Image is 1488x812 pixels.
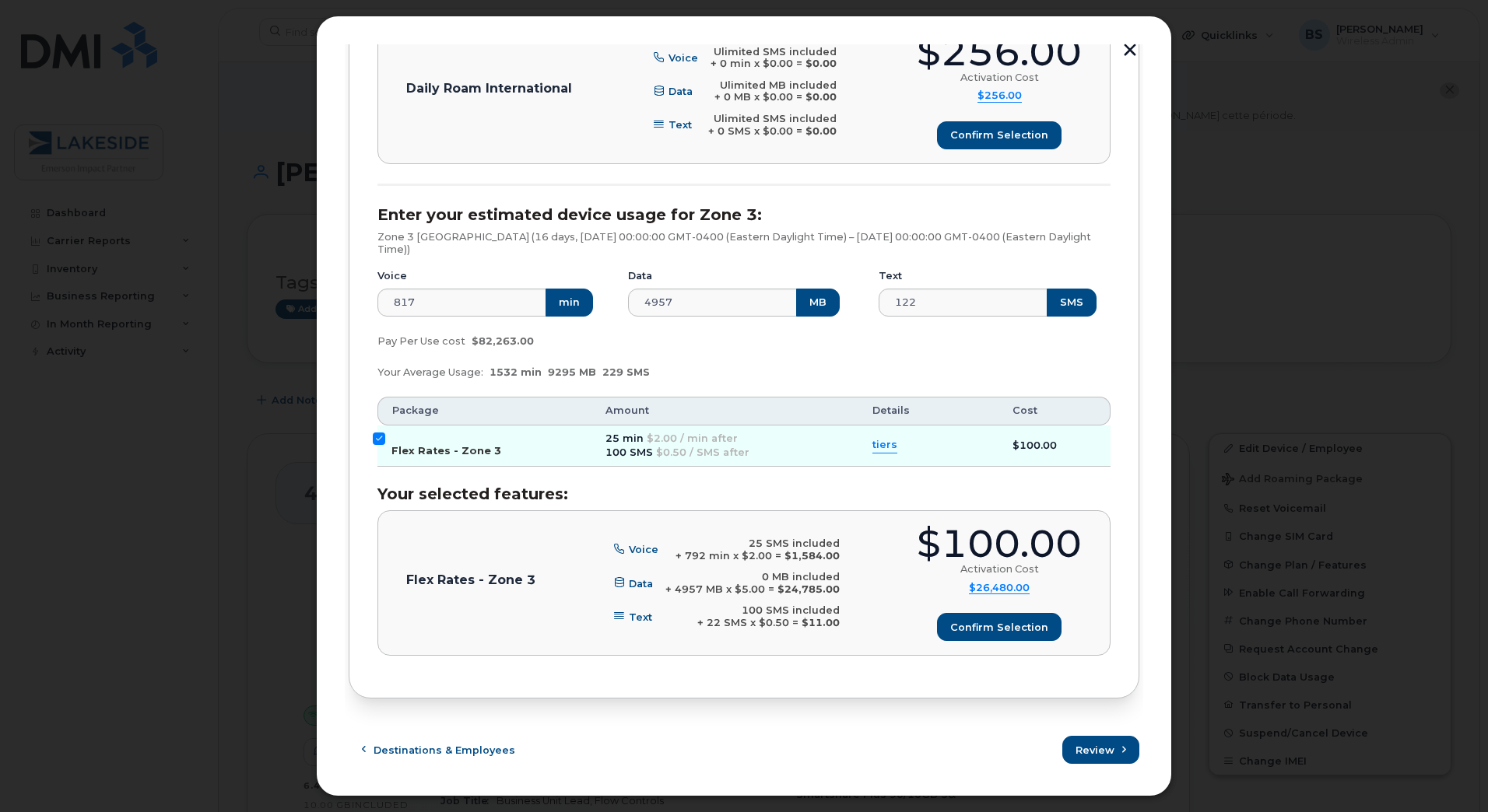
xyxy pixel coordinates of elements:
[735,583,774,595] span: $5.00 =
[349,736,528,764] button: Destinations & Employees
[591,397,858,425] th: Amount
[937,121,1062,149] button: Confirm selection
[676,537,840,550] div: 25 SMS included
[391,445,501,457] span: Flex Rates - Zone 3
[711,46,837,58] div: Ulimited SMS included
[373,432,385,445] input: Flex Rates - Zone 3
[697,617,756,628] span: + 22 SMS x
[960,72,1039,84] div: Activation Cost
[377,231,1111,255] p: Zone 3 [GEOGRAPHIC_DATA] (16 days, [DATE] 00:00:00 GMT-0400 (Eastern Daylight Time) – [DATE] 00:0...
[665,571,840,583] div: 0 MB included
[763,58,802,69] span: $0.00 =
[969,582,1030,595] summary: $26,480.00
[669,86,693,97] span: Data
[377,206,1111,223] h3: Enter your estimated device usage for Zone 3:
[742,550,781,562] span: $2.00 =
[647,432,738,444] span: $2.00 / min after
[796,289,840,317] button: MB
[711,58,760,69] span: + 0 min x
[629,544,658,555] span: Voice
[665,583,732,595] span: + 4957 MB x
[1062,736,1139,764] button: Review
[377,270,407,282] label: Voice
[777,583,840,595] b: $24,785.00
[406,82,572,95] p: Daily Roam International
[669,52,698,64] span: Voice
[602,366,650,378] span: 229 SMS
[937,613,1062,641] button: Confirm selection
[708,125,760,137] span: + 0 SMS x
[763,91,802,103] span: $0.00 =
[759,617,798,628] span: $0.50 =
[917,525,1082,563] div: $100.00
[1047,289,1097,317] button: SMS
[676,550,739,562] span: + 792 min x
[950,128,1048,142] span: Confirm selection
[377,335,465,347] span: Pay Per Use cost
[998,397,1111,425] th: Cost
[708,113,837,125] div: Ulimited SMS included
[669,119,692,131] span: Text
[406,574,535,586] p: Flex Rates - Zone 3
[1076,743,1114,758] span: Review
[714,91,760,103] span: + 0 MB x
[805,125,837,137] b: $0.00
[879,270,902,282] label: Text
[605,446,653,458] span: 100 SMS
[377,366,483,378] span: Your Average Usage:
[472,335,534,347] span: $82,263.00
[656,446,749,458] span: $0.50 / SMS after
[998,425,1111,467] td: $100.00
[805,58,837,69] b: $0.00
[872,438,897,453] summary: tiers
[605,432,644,444] span: 25 min
[917,33,1082,72] div: $256.00
[490,366,542,378] span: 1532 min
[977,89,1022,103] summary: $256.00
[714,79,837,92] div: Ulimited MB included
[784,550,840,562] b: $1,584.00
[697,604,840,617] div: 100 SMS included
[802,617,840,628] b: $11.00
[629,611,652,622] span: Text
[546,289,593,317] button: min
[548,366,596,378] span: 9295 MB
[377,485,1111,502] h3: Your selected features:
[950,620,1048,635] span: Confirm selection
[374,743,515,758] span: Destinations & Employees
[858,397,998,425] th: Details
[960,563,1039,576] div: Activation Cost
[805,91,837,103] b: $0.00
[628,270,652,282] label: Data
[763,125,802,137] span: $0.00 =
[377,397,591,425] th: Package
[629,577,653,589] span: Data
